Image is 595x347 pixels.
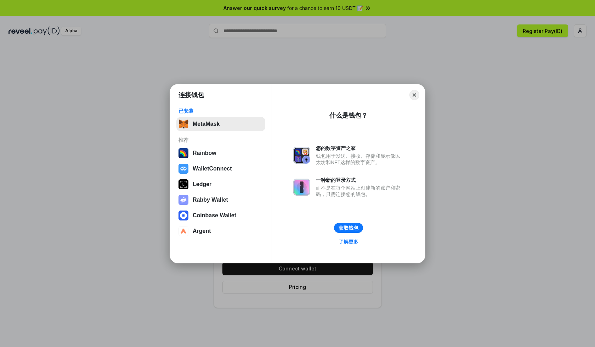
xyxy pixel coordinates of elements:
[409,90,419,100] button: Close
[334,237,363,246] a: 了解更多
[178,226,188,236] img: svg+xml,%3Csvg%20width%3D%2228%22%20height%3D%2228%22%20viewBox%3D%220%200%2028%2028%22%20fill%3D...
[316,153,404,166] div: 钱包用于发送、接收、存储和显示像以太坊和NFT这样的数字资产。
[176,224,265,238] button: Argent
[193,228,211,234] div: Argent
[334,223,363,233] button: 获取钱包
[176,208,265,223] button: Coinbase Wallet
[176,162,265,176] button: WalletConnect
[178,164,188,174] img: svg+xml,%3Csvg%20width%3D%2228%22%20height%3D%2228%22%20viewBox%3D%220%200%2028%2028%22%20fill%3D...
[316,177,404,183] div: 一种新的登录方式
[293,147,310,164] img: svg+xml,%3Csvg%20xmlns%3D%22http%3A%2F%2Fwww.w3.org%2F2000%2Fsvg%22%20fill%3D%22none%22%20viewBox...
[176,146,265,160] button: Rainbow
[193,166,232,172] div: WalletConnect
[178,148,188,158] img: svg+xml,%3Csvg%20width%3D%22120%22%20height%3D%22120%22%20viewBox%3D%220%200%20120%20120%22%20fil...
[178,137,263,143] div: 推荐
[178,195,188,205] img: svg+xml,%3Csvg%20xmlns%3D%22http%3A%2F%2Fwww.w3.org%2F2000%2Fsvg%22%20fill%3D%22none%22%20viewBox...
[193,212,236,219] div: Coinbase Wallet
[193,121,220,127] div: MetaMask
[293,179,310,196] img: svg+xml,%3Csvg%20xmlns%3D%22http%3A%2F%2Fwww.w3.org%2F2000%2Fsvg%22%20fill%3D%22none%22%20viewBox...
[178,119,188,129] img: svg+xml,%3Csvg%20fill%3D%22none%22%20height%3D%2233%22%20viewBox%3D%220%200%2035%2033%22%20width%...
[316,185,404,197] div: 而不是在每个网站上创建新的账户和密码，只需连接您的钱包。
[176,117,265,131] button: MetaMask
[193,197,228,203] div: Rabby Wallet
[193,150,216,156] div: Rainbow
[339,239,358,245] div: 了解更多
[178,211,188,220] img: svg+xml,%3Csvg%20width%3D%2228%22%20height%3D%2228%22%20viewBox%3D%220%200%2028%2028%22%20fill%3D...
[193,181,211,188] div: Ledger
[178,91,204,99] h1: 连接钱包
[176,193,265,207] button: Rabby Wallet
[178,179,188,189] img: svg+xml,%3Csvg%20xmlns%3D%22http%3A%2F%2Fwww.w3.org%2F2000%2Fsvg%22%20width%3D%2228%22%20height%3...
[339,225,358,231] div: 获取钱包
[316,145,404,151] div: 您的数字资产之家
[176,177,265,191] button: Ledger
[329,111,368,120] div: 什么是钱包？
[178,108,263,114] div: 已安装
